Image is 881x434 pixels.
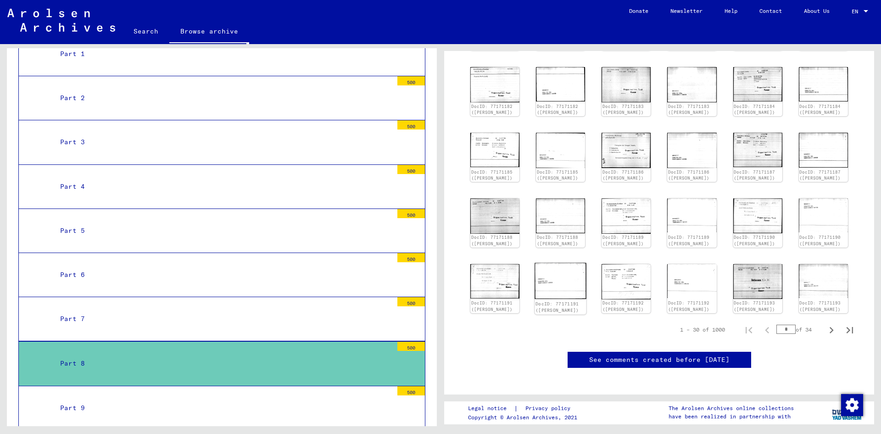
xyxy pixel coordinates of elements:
a: DocID: 77171182 ([PERSON_NAME]) [537,104,578,115]
a: DocID: 77171186 ([PERSON_NAME]) [602,169,644,181]
img: 001.jpg [470,67,519,102]
a: DocID: 77171193 ([PERSON_NAME]) [799,300,841,312]
div: Part 2 [53,89,393,107]
a: DocID: 77171186 ([PERSON_NAME]) [668,169,709,181]
div: 500 [397,120,425,130]
img: 001.jpg [470,264,519,299]
img: 002.jpg [667,133,716,168]
button: Last page [841,321,859,339]
img: 002.jpg [799,264,848,298]
img: Arolsen_neg.svg [7,9,115,32]
img: yv_logo.png [830,401,864,424]
div: Part 9 [53,399,393,417]
div: Part 5 [53,222,393,240]
a: Legal notice [468,404,514,413]
img: 002.jpg [536,133,585,168]
img: 002.jpg [536,198,585,233]
a: Privacy policy [518,404,581,413]
div: Part 3 [53,133,393,151]
button: Previous page [758,321,776,339]
div: 500 [397,76,425,85]
img: Change consent [841,394,863,416]
img: 002.jpg [536,67,585,101]
img: 002.jpg [799,198,848,232]
a: DocID: 77171187 ([PERSON_NAME]) [799,169,841,181]
img: 001.jpg [733,67,782,101]
a: DocID: 77171189 ([PERSON_NAME]) [602,235,644,246]
img: 002.jpg [799,133,848,168]
a: DocID: 77171192 ([PERSON_NAME]) [668,300,709,312]
img: 001.jpg [733,264,782,299]
img: 001.jpg [602,133,651,168]
img: 001.jpg [733,133,782,167]
a: DocID: 77171183 ([PERSON_NAME]) [668,104,709,115]
div: 500 [397,165,425,174]
a: DocID: 77171188 ([PERSON_NAME]) [471,235,513,246]
a: Search [123,20,169,42]
div: 500 [397,342,425,351]
div: Part 7 [53,310,393,328]
div: 1 – 30 of 1000 [680,326,725,334]
img: 002.jpg [799,67,848,101]
div: 500 [397,253,425,262]
img: 002.jpg [667,198,716,232]
a: DocID: 77171185 ([PERSON_NAME]) [537,169,578,181]
span: EN [852,8,862,15]
img: 001.jpg [602,67,651,102]
img: 002.jpg [667,264,716,298]
button: First page [740,321,758,339]
a: DocID: 77171191 ([PERSON_NAME]) [471,300,513,312]
div: Part 6 [53,266,393,284]
div: Part 8 [53,355,393,372]
div: Part 1 [53,45,393,63]
img: 001.jpg [470,133,519,167]
img: 001.jpg [470,198,519,234]
div: 500 [397,209,425,218]
p: The Arolsen Archives online collections [669,404,794,412]
div: 500 [397,297,425,306]
div: 500 [397,386,425,395]
img: 002.jpg [535,263,586,299]
div: of 34 [776,325,822,334]
a: DocID: 77171184 ([PERSON_NAME]) [734,104,775,115]
button: Next page [822,321,841,339]
a: DocID: 77171188 ([PERSON_NAME]) [537,235,578,246]
a: DocID: 77171187 ([PERSON_NAME]) [734,169,775,181]
a: Browse archive [169,20,249,44]
img: 001.jpg [602,264,651,299]
p: have been realized in partnership with [669,412,794,421]
img: 002.jpg [667,67,716,102]
p: Copyright © Arolsen Archives, 2021 [468,413,581,422]
a: DocID: 77171182 ([PERSON_NAME]) [471,104,513,115]
div: | [468,404,581,413]
a: See comments created before [DATE] [589,355,730,365]
div: Part 4 [53,178,393,196]
img: 001.jpg [602,198,651,234]
a: DocID: 77171193 ([PERSON_NAME]) [734,300,775,312]
a: DocID: 77171184 ([PERSON_NAME]) [799,104,841,115]
a: DocID: 77171190 ([PERSON_NAME]) [799,235,841,246]
a: DocID: 77171189 ([PERSON_NAME]) [668,235,709,246]
a: DocID: 77171185 ([PERSON_NAME]) [471,169,513,181]
img: 001.jpg [733,198,782,233]
a: DocID: 77171183 ([PERSON_NAME]) [602,104,644,115]
a: DocID: 77171190 ([PERSON_NAME]) [734,235,775,246]
a: DocID: 77171191 ([PERSON_NAME]) [535,301,579,313]
a: DocID: 77171192 ([PERSON_NAME]) [602,300,644,312]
